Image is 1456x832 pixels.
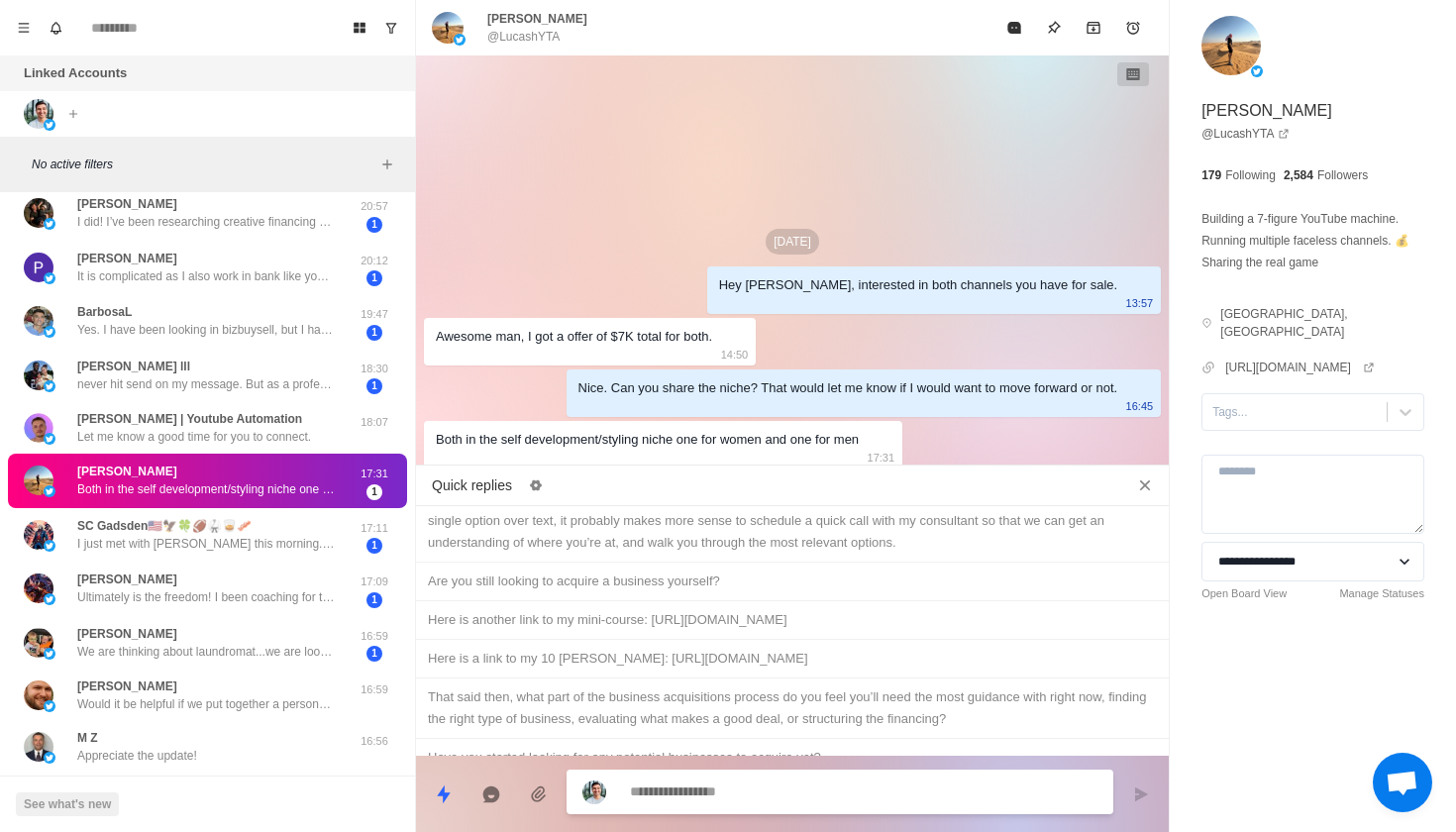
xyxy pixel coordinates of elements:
[350,628,399,645] p: 16:59
[1126,292,1154,314] p: 13:57
[350,466,399,482] p: 17:31
[24,99,53,129] img: picture
[471,775,511,814] button: Reply with AI
[77,213,335,231] p: I did! I’ve been researching creative financing and looking at different scenarios
[77,480,335,498] p: Both in the self development/styling niche one for women and one for men
[366,378,382,394] span: 1
[1129,469,1161,501] button: Close quick replies
[366,270,382,286] span: 1
[366,592,382,608] span: 1
[436,429,859,451] div: Both in the self development/styling niche one for women and one for men
[1201,208,1424,273] p: Building a 7-figure YouTube machine. Running multiple faceless channels. 💰Sharing the real game
[77,250,177,267] p: [PERSON_NAME]
[77,571,177,588] p: [PERSON_NAME]
[77,588,335,606] p: Ultimately is the freedom! I been coaching for the last 10 years and walked away due to not havin...
[1339,585,1424,602] a: Manage Statuses
[454,34,466,46] img: picture
[350,253,399,269] p: 20:12
[487,28,560,46] p: @LucashYTA
[77,375,335,393] p: never hit send on my message. But as a professional athlete we have rigorous schedules and don't ...
[24,520,53,550] img: picture
[40,12,71,44] button: Notifications
[77,535,335,553] p: I just met with [PERSON_NAME] this morning. We have a follow-up call [DATE] afternoon.
[350,414,399,431] p: 18:07
[24,680,53,710] img: picture
[350,733,399,750] p: 16:56
[77,625,177,643] p: [PERSON_NAME]
[44,752,55,764] img: picture
[1126,395,1154,417] p: 16:45
[8,12,40,44] button: Menu
[77,428,311,446] p: Let me know a good time for you to connect.
[77,195,177,213] p: [PERSON_NAME]
[520,469,552,501] button: Edit quick replies
[1201,125,1290,143] a: @LucashYTA
[77,695,335,713] p: Would it be helpful if we put together a personalized game plan for finding and approaching off-m...
[428,686,1157,730] div: That said then, what part of the business acquisitions process do you feel you’ll need the most g...
[1113,8,1153,48] button: Add reminder
[1201,585,1287,602] a: Open Board View
[44,218,55,230] img: picture
[77,410,302,428] p: [PERSON_NAME] | Youtube Automation
[344,12,375,44] button: Board View
[44,433,55,445] img: picture
[721,344,749,365] p: 14:50
[1201,99,1332,123] p: [PERSON_NAME]
[16,792,119,816] button: See what's new
[61,102,85,126] button: Add account
[44,648,55,660] img: picture
[24,413,53,443] img: picture
[487,10,587,28] p: [PERSON_NAME]
[519,775,559,814] button: Add media
[366,484,382,500] span: 1
[24,573,53,603] img: picture
[432,475,512,496] p: Quick replies
[1034,8,1074,48] button: Pin
[350,198,399,215] p: 20:57
[1317,166,1368,184] p: Followers
[44,272,55,284] img: picture
[432,12,464,44] img: picture
[44,700,55,712] img: picture
[350,306,399,323] p: 19:47
[24,628,53,658] img: picture
[77,267,335,285] p: It is complicated as I also work in bank like you - North Trust Chicago and the compliance even d...
[44,540,55,552] img: picture
[366,646,382,662] span: 1
[24,306,53,336] img: picture
[350,681,399,698] p: 16:59
[350,361,399,377] p: 18:30
[1074,8,1113,48] button: Archive
[77,643,335,661] p: We are thinking about laundromat...we are looking for good locations but I guess it will be long ...
[436,326,712,348] div: Awesome man, I got a offer of $7K total for both.
[24,466,53,495] img: picture
[766,229,819,255] p: [DATE]
[428,488,1157,554] div: Everything we do is customized because ultimately everyone is looking for different things. So ra...
[24,63,127,83] p: Linked Accounts
[1220,305,1424,341] p: [GEOGRAPHIC_DATA], [GEOGRAPHIC_DATA]
[77,729,98,747] p: M Z
[1251,65,1263,77] img: picture
[32,156,375,173] p: No active filters
[77,677,177,695] p: [PERSON_NAME]
[24,732,53,762] img: picture
[366,325,382,341] span: 1
[1373,753,1432,812] div: Open chat
[1225,166,1276,184] p: Following
[24,253,53,282] img: picture
[24,361,53,390] img: picture
[428,648,1157,670] div: Here is a link to my 10 [PERSON_NAME]: [URL][DOMAIN_NAME]
[44,485,55,497] img: picture
[350,573,399,590] p: 17:09
[375,12,407,44] button: Show unread conversations
[1225,359,1375,376] a: [URL][DOMAIN_NAME]
[77,747,197,765] p: Appreciate the update!
[428,747,1157,769] div: Have you started looking for any potential businesses to acquire yet?
[77,517,252,535] p: SC Gadsden🇺🇸🦅🍀🏈🥋🥃🥓
[375,153,399,176] button: Add filters
[77,358,190,375] p: [PERSON_NAME] lll
[582,780,606,804] img: picture
[77,321,335,339] p: Yes. I have been looking in bizbuysell, but I have noticed most won't get back to me. They don't ...
[1121,775,1161,814] button: Send message
[578,377,1118,399] div: Nice. Can you share the niche? That would let me know if I would want to move forward or not.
